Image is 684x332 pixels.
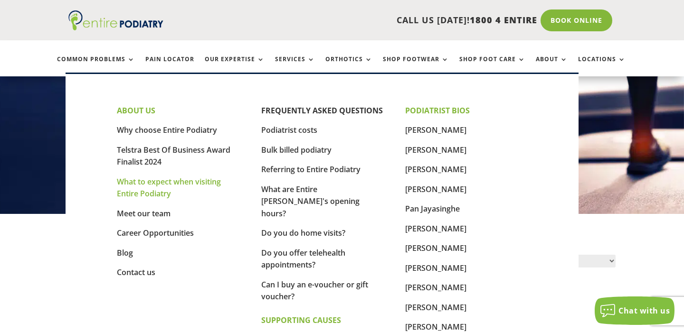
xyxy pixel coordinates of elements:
a: About [536,56,568,76]
a: Telstra Best Of Business Award Finalist 2024 [117,145,230,167]
a: Podiatrist costs [261,125,317,135]
a: [PERSON_NAME] [405,282,466,293]
a: Blog [117,248,133,258]
a: Can I buy an e-voucher or gift voucher? [261,279,368,302]
a: [PERSON_NAME] [405,145,466,155]
a: [PERSON_NAME] [405,243,466,253]
span: 1800 4 ENTIRE [470,14,537,26]
a: Pan Jayasinghe [405,203,460,214]
a: Book Online [541,9,612,31]
strong: SUPPORTING CAUSES [261,315,341,325]
a: What are Entire [PERSON_NAME]'s opening hours? [261,184,360,219]
a: Pain Locator [145,56,194,76]
a: Career Opportunities [117,228,194,238]
a: Bulk billed podiatry [261,145,332,155]
a: Do you offer telehealth appointments? [261,248,345,270]
a: [PERSON_NAME] [405,263,466,273]
a: [PERSON_NAME] [405,184,466,194]
a: [PERSON_NAME] [405,125,466,135]
a: Shop Foot Care [459,56,525,76]
a: What to expect when visiting Entire Podiatry [117,176,221,199]
a: Entire Podiatry [68,23,163,32]
a: [PERSON_NAME] [405,164,466,175]
a: Orthotics [325,56,372,76]
a: Services [275,56,315,76]
a: [PERSON_NAME] [405,223,466,234]
a: FREQUENTLY ASKED QUESTIONS [261,105,383,116]
span: Chat with us [618,305,670,316]
a: Our Expertise [205,56,265,76]
a: Locations [578,56,626,76]
a: Referring to Entire Podiatry [261,164,361,175]
p: CALL US [DATE]! [194,14,537,27]
a: Shop Footwear [383,56,449,76]
a: Meet our team [117,208,171,219]
a: Common Problems [57,56,135,76]
strong: ABOUT US [117,105,155,116]
a: [PERSON_NAME] [405,302,466,313]
a: Why choose Entire Podiatry [117,125,217,135]
a: Do you do home visits? [261,228,345,238]
a: Contact us [117,267,155,277]
button: Chat with us [595,296,674,325]
img: logo (1) [68,10,163,30]
strong: PODIATRIST BIOS [405,105,470,116]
